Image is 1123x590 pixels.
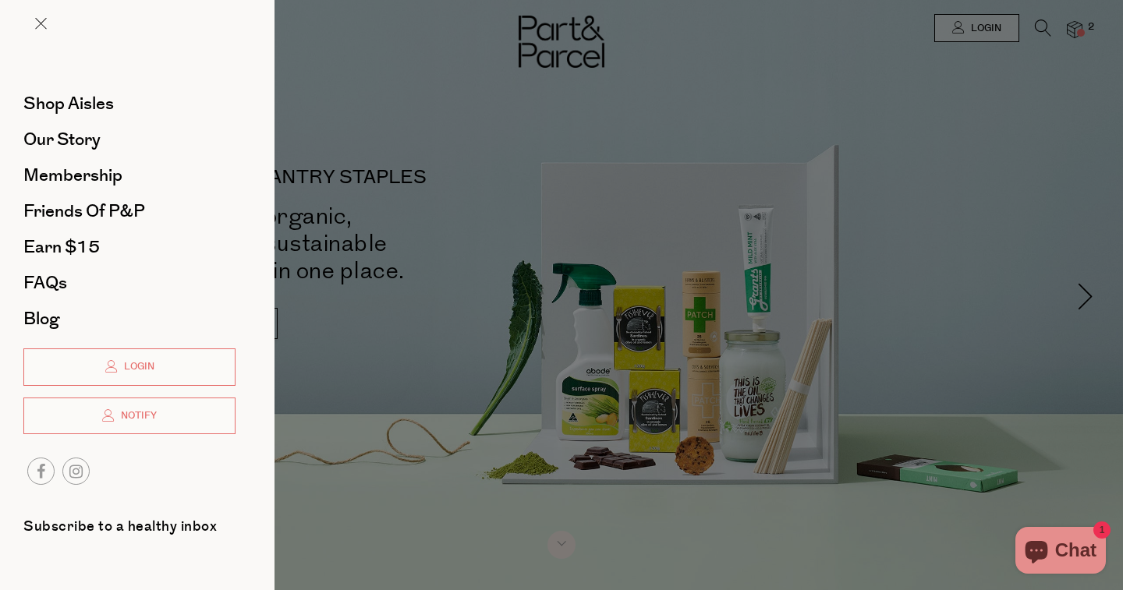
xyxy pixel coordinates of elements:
span: FAQs [23,270,67,295]
a: Notify [23,397,236,435]
span: Notify [117,409,157,422]
a: Earn $15 [23,238,236,256]
span: Our Story [23,127,101,152]
a: Login [23,348,236,386]
span: Membership [23,163,122,188]
inbox-online-store-chat: Shopify online store chat [1011,527,1111,578]
a: Shop Aisles [23,95,236,112]
span: Shop Aisles [23,91,114,116]
a: Membership [23,167,236,184]
a: Blog [23,310,236,327]
a: Friends of P&P [23,203,236,220]
a: FAQs [23,274,236,291]
span: Friends of P&P [23,199,145,224]
span: Login [120,360,154,373]
span: Blog [23,306,59,331]
a: Our Story [23,131,236,148]
label: Subscribe to a healthy inbox [23,520,217,539]
span: Earn $15 [23,235,100,260]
